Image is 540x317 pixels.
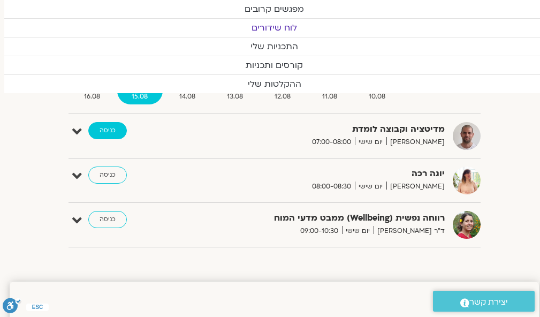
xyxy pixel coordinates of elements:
[215,211,445,225] strong: רווחה נפשית (Wellbeing) ממבט מדעי המוח
[308,137,355,148] span: 07:00-08:00
[386,181,445,192] span: [PERSON_NAME]
[355,181,386,192] span: יום שישי
[354,91,400,102] span: 10.08
[260,91,306,102] span: 12.08
[212,91,258,102] span: 13.08
[308,91,352,102] span: 11.08
[215,122,445,137] strong: מדיטציה וקבוצה לומדת
[215,167,445,181] strong: יוגה רכה
[88,167,127,184] a: כניסה
[296,225,342,237] span: 09:00-10:30
[355,137,386,148] span: יום שישי
[117,91,163,102] span: 15.08
[469,295,508,310] span: יצירת קשר
[165,91,210,102] span: 14.08
[386,137,445,148] span: [PERSON_NAME]
[433,291,535,312] a: יצירת קשר
[308,181,355,192] span: 08:00-08:30
[374,225,445,237] span: ד"ר [PERSON_NAME]
[70,91,115,102] span: 16.08
[88,122,127,139] a: כניסה
[88,211,127,228] a: כניסה
[342,225,374,237] span: יום שישי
